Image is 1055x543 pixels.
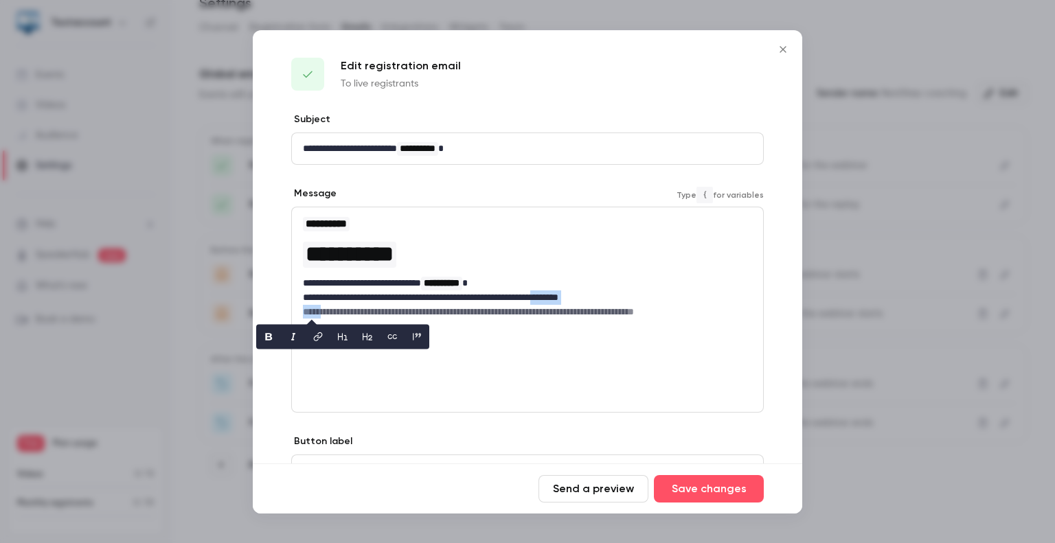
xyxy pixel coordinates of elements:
[292,455,763,486] div: editor
[341,77,461,91] p: To live registrants
[307,325,329,347] button: link
[282,325,304,347] button: italic
[654,475,764,502] button: Save changes
[291,435,352,448] label: Button label
[291,113,330,126] label: Subject
[769,36,797,63] button: Close
[292,133,763,164] div: editor
[538,475,648,502] button: Send a preview
[291,187,337,200] label: Message
[258,325,280,347] button: bold
[292,207,763,327] div: editor
[696,187,713,203] code: {
[406,325,428,347] button: blockquote
[341,58,461,74] p: Edit registration email
[677,187,764,203] span: Type for variables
